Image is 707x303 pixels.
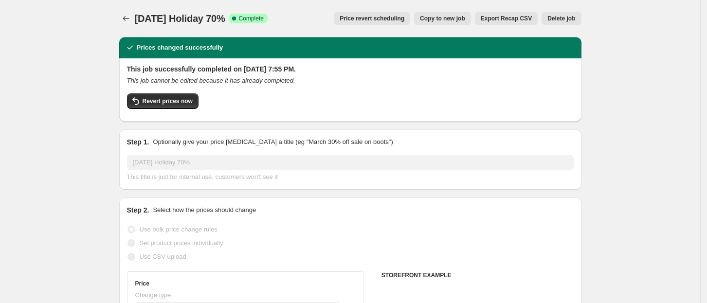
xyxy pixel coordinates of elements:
i: This job cannot be edited because it has already completed. [127,77,295,84]
span: Price revert scheduling [340,15,404,22]
button: Revert prices now [127,93,199,109]
h3: Price [135,280,149,287]
h2: This job successfully completed on [DATE] 7:55 PM. [127,64,574,74]
h2: Prices changed successfully [137,43,223,53]
span: Use CSV upload [140,253,186,260]
h2: Step 1. [127,137,149,147]
button: Delete job [542,12,581,25]
p: Optionally give your price [MEDICAL_DATA] a title (eg "March 30% off sale on boots") [153,137,393,147]
span: Export Recap CSV [481,15,532,22]
input: 30% off holiday sale [127,155,574,170]
button: Export Recap CSV [475,12,538,25]
span: Complete [239,15,264,22]
span: Copy to new job [420,15,465,22]
span: Use bulk price change rules [140,226,218,233]
h6: STOREFRONT EXAMPLE [381,271,574,279]
p: Select how the prices should change [153,205,256,215]
button: Price change jobs [119,12,133,25]
span: Delete job [547,15,575,22]
span: Revert prices now [143,97,193,105]
button: Copy to new job [414,12,471,25]
span: Change type [135,291,171,299]
h2: Step 2. [127,205,149,215]
span: This title is just for internal use, customers won't see it [127,173,278,180]
button: Price revert scheduling [334,12,410,25]
span: Set product prices individually [140,239,223,247]
span: [DATE] Holiday 70% [135,13,225,24]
